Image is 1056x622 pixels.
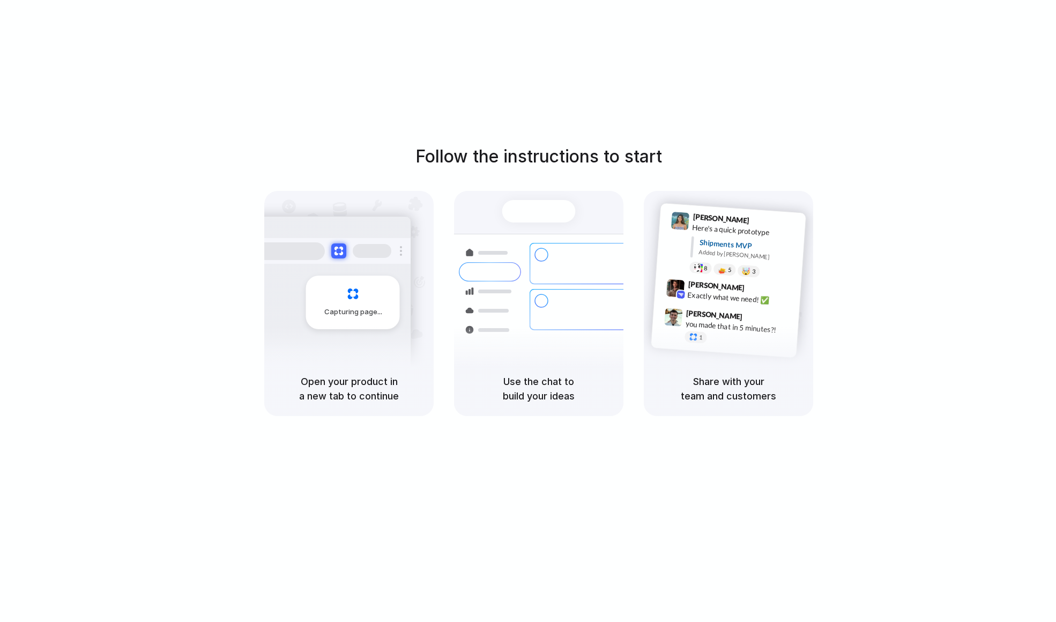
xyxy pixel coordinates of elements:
[415,144,662,169] h1: Follow the instructions to start
[699,335,703,340] span: 1
[753,216,775,229] span: 9:41 AM
[324,307,384,317] span: Capturing page
[746,312,768,325] span: 9:47 AM
[752,269,756,275] span: 3
[685,318,792,336] div: you made that in 5 minutes?!
[657,374,800,403] h5: Share with your team and customers
[693,211,749,226] span: [PERSON_NAME]
[687,289,794,307] div: Exactly what we need! ✅
[692,222,799,240] div: Here's a quick prototype
[748,283,770,296] span: 9:42 AM
[698,248,797,263] div: Added by [PERSON_NAME]
[688,278,745,294] span: [PERSON_NAME]
[467,374,611,403] h5: Use the chat to build your ideas
[742,267,751,275] div: 🤯
[728,267,732,273] span: 5
[704,265,708,271] span: 8
[699,237,798,255] div: Shipments MVP
[277,374,421,403] h5: Open your product in a new tab to continue
[686,307,743,323] span: [PERSON_NAME]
